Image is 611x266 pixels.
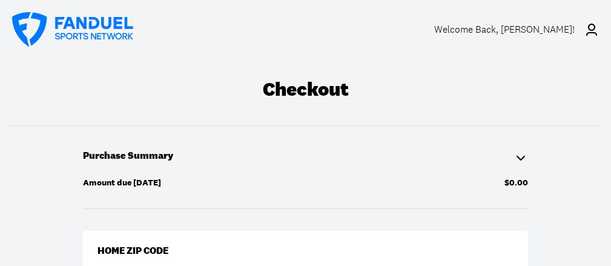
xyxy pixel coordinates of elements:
b: Amount due [DATE] [83,177,161,188]
b: $0.00 [504,177,528,188]
div: Checkout [263,78,349,101]
div: Welcome Back , [PERSON_NAME]! [434,24,575,35]
a: Welcome Back, [PERSON_NAME]! [434,13,599,47]
div: Purchase Summary [83,150,173,162]
div: Home Zip Code [97,245,168,257]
